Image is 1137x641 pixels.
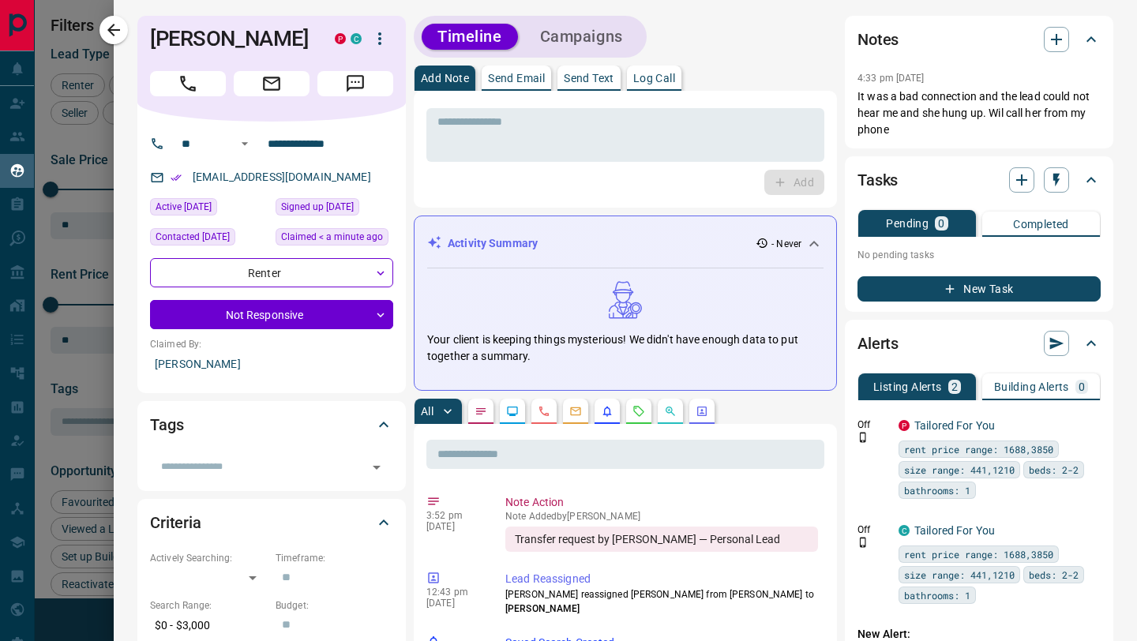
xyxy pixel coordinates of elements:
p: 2 [951,381,958,392]
h1: [PERSON_NAME] [150,26,311,51]
p: 0 [938,218,944,229]
span: Active [DATE] [156,199,212,215]
div: Not Responsive [150,300,393,329]
p: It was a bad connection and the lead could not hear me and she hung up. Wil call her from my phone [857,88,1101,138]
p: Send Text [564,73,614,84]
p: Building Alerts [994,381,1069,392]
h2: Criteria [150,510,201,535]
svg: Calls [538,405,550,418]
div: Tasks [857,161,1101,199]
p: [PERSON_NAME] reassigned [PERSON_NAME] from [PERSON_NAME] to [505,587,818,616]
div: Activity Summary- Never [427,229,824,258]
p: [PERSON_NAME] [150,351,393,377]
p: Your client is keeping things mysterious! We didn't have enough data to put together a summary. [427,332,824,365]
p: Add Note [421,73,469,84]
h2: Tasks [857,167,898,193]
h2: Tags [150,412,183,437]
p: Budget: [276,598,393,613]
p: Search Range: [150,598,268,613]
div: property.ca [335,33,346,44]
p: [DATE] [426,598,482,609]
svg: Opportunities [664,405,677,418]
span: bathrooms: 1 [904,587,970,603]
span: Claimed < a minute ago [281,229,383,245]
div: Renter [150,258,393,287]
p: No pending tasks [857,243,1101,267]
a: [EMAIL_ADDRESS][DOMAIN_NAME] [193,171,371,183]
div: Tags [150,406,393,444]
p: Claimed By: [150,337,393,351]
svg: Email Verified [171,172,182,183]
p: 0 [1079,381,1085,392]
button: New Task [857,276,1101,302]
span: bathrooms: 1 [904,482,970,498]
div: Criteria [150,504,393,542]
span: beds: 2-2 [1029,567,1079,583]
p: [DATE] [426,521,482,532]
span: beds: 2-2 [1029,462,1079,478]
div: condos.ca [899,525,910,536]
svg: Lead Browsing Activity [506,405,519,418]
div: property.ca [899,420,910,431]
button: Campaigns [524,24,639,50]
p: Log Call [633,73,675,84]
span: size range: 441,1210 [904,462,1015,478]
span: rent price range: 1688,3850 [904,546,1053,562]
div: Wed May 19 2021 [276,198,393,220]
a: Tailored For You [914,524,995,537]
svg: Push Notification Only [857,432,869,443]
p: Note Added by [PERSON_NAME] [505,511,818,522]
div: Transfer request by [PERSON_NAME] — Personal Lead [505,527,818,552]
div: condos.ca [351,33,362,44]
div: Tue Sep 16 2025 [276,228,393,250]
p: $0 - $3,000 [150,613,268,639]
svg: Notes [475,405,487,418]
p: 3:52 pm [426,510,482,521]
svg: Push Notification Only [857,537,869,548]
h2: Alerts [857,331,899,356]
svg: Agent Actions [696,405,708,418]
p: Off [857,418,889,432]
p: Actively Searching: [150,551,268,565]
svg: Emails [569,405,582,418]
div: Alerts [857,324,1101,362]
span: Contacted [DATE] [156,229,230,245]
span: Signed up [DATE] [281,199,354,215]
a: Tailored For You [914,419,995,432]
span: Message [317,71,393,96]
p: Activity Summary [448,235,538,252]
p: Lead Reassigned [505,571,818,587]
span: [PERSON_NAME] [505,603,580,614]
svg: Listing Alerts [601,405,614,418]
h2: Notes [857,27,899,52]
span: rent price range: 1688,3850 [904,441,1053,457]
p: Note Action [505,494,818,511]
button: Open [366,456,388,478]
p: - Never [771,237,801,251]
p: Timeframe: [276,551,393,565]
span: Email [234,71,310,96]
div: Notes [857,21,1101,58]
div: Wed Nov 01 2023 [150,198,268,220]
p: Completed [1013,219,1069,230]
p: Pending [886,218,929,229]
p: Listing Alerts [873,381,942,392]
span: Call [150,71,226,96]
span: size range: 441,1210 [904,567,1015,583]
button: Timeline [422,24,518,50]
div: Mon Aug 21 2023 [150,228,268,250]
p: Off [857,523,889,537]
p: Send Email [488,73,545,84]
p: All [421,406,433,417]
svg: Requests [632,405,645,418]
button: Open [235,134,254,153]
p: 4:33 pm [DATE] [857,73,925,84]
p: 12:43 pm [426,587,482,598]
